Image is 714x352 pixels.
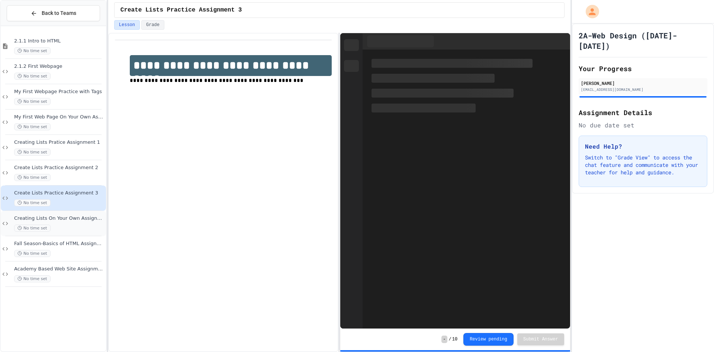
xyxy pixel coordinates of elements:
[579,121,707,130] div: No due date set
[14,73,51,80] span: No time set
[585,142,701,151] h3: Need Help?
[14,250,51,257] span: No time set
[14,63,104,70] span: 2.1.2 First Webpage
[441,336,447,343] span: -
[14,89,104,95] span: My First Webpage Practice with Tags
[14,38,104,44] span: 2.1.1 Intro to HTML
[14,199,51,206] span: No time set
[579,30,707,51] h1: 2A-Web Design ([DATE]-[DATE])
[523,336,558,342] span: Submit Answer
[42,9,76,17] span: Back to Teams
[579,63,707,74] h2: Your Progress
[14,225,51,232] span: No time set
[14,139,104,146] span: Creating Lists Pratice Assignment 1
[114,20,140,30] button: Lesson
[14,165,104,171] span: Create Lists Practice Assignment 2
[452,336,457,342] span: 10
[141,20,164,30] button: Grade
[14,266,104,272] span: Academy Based Web Site Assignment
[120,6,242,15] span: Create Lists Practice Assignment 3
[579,107,707,118] h2: Assignment Details
[14,174,51,181] span: No time set
[585,154,701,176] p: Switch to "Grade View" to access the chat feature and communicate with your teacher for help and ...
[14,149,51,156] span: No time set
[14,47,51,54] span: No time set
[14,215,104,222] span: Creating Lists On Your Own Assignment
[14,123,51,130] span: No time set
[14,98,51,105] span: No time set
[463,333,514,346] button: Review pending
[581,80,705,86] div: [PERSON_NAME]
[14,190,104,196] span: Create Lists Practice Assignment 3
[14,241,104,247] span: Fall Season-Basics of HTML Assignment
[7,5,100,21] button: Back to Teams
[449,336,451,342] span: /
[578,3,601,20] div: My Account
[517,333,564,345] button: Submit Answer
[14,275,51,282] span: No time set
[581,87,705,92] div: [EMAIL_ADDRESS][DOMAIN_NAME]
[14,114,104,120] span: My First Web Page On Your Own Assignment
